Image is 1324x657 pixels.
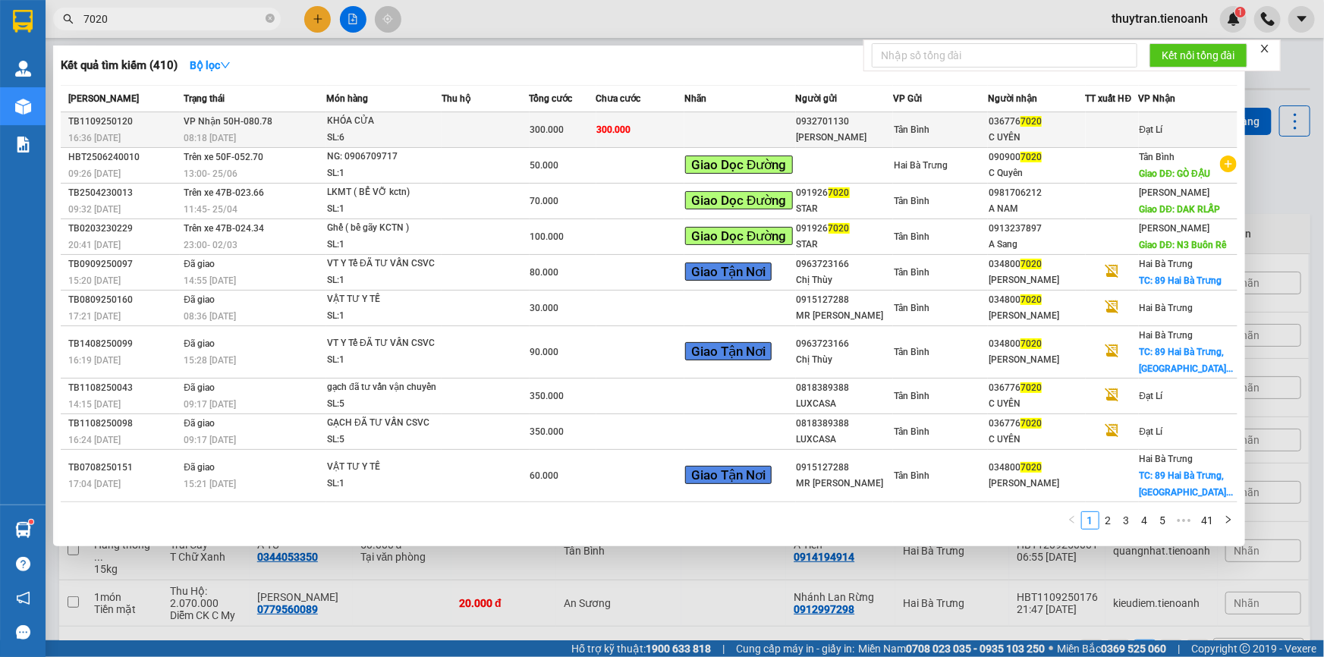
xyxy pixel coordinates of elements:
[15,61,31,77] img: warehouse-icon
[1224,515,1233,524] span: right
[597,124,631,135] span: 300.000
[685,227,792,245] span: Giao Dọc Đường
[988,93,1037,104] span: Người nhận
[894,470,929,481] span: Tân Bình
[989,256,1084,272] div: 034800
[1219,511,1238,530] button: right
[184,116,272,127] span: VP Nhận 50H-080.78
[989,272,1084,288] div: [PERSON_NAME]
[893,93,922,104] span: VP Gửi
[16,557,30,571] span: question-circle
[68,311,121,322] span: 17:21 [DATE]
[894,267,929,278] span: Tân Bình
[327,272,441,289] div: SL: 1
[1140,223,1210,234] span: [PERSON_NAME]
[184,355,236,366] span: 15:28 [DATE]
[68,292,179,308] div: TB0809250160
[796,93,838,104] span: Người gửi
[1021,382,1042,393] span: 7020
[68,93,139,104] span: [PERSON_NAME]
[685,342,772,360] span: Giao Tận Nơi
[530,124,565,135] span: 300.000
[327,149,441,165] div: NG: 0906709717
[327,256,441,272] div: VT Y Tế ĐÃ TƯ VẤN CSVC
[797,185,892,201] div: 091926
[797,380,892,396] div: 0818389388
[530,347,559,357] span: 90.000
[1140,204,1221,215] span: Giao DĐ: DAK RLẤP
[184,187,264,198] span: Trên xe 47B-023.66
[327,476,441,492] div: SL: 1
[184,133,236,143] span: 08:18 [DATE]
[68,221,179,237] div: TB0203230229
[1140,330,1193,341] span: Hai Bà Trưng
[83,11,263,27] input: Tìm tên, số ĐT hoặc mã đơn
[1154,511,1172,530] li: 5
[1021,418,1042,429] span: 7020
[184,418,215,429] span: Đã giao
[797,476,892,492] div: MR [PERSON_NAME]
[68,380,179,396] div: TB1108250043
[989,165,1084,181] div: C Quyên
[989,292,1084,308] div: 034800
[894,196,929,206] span: Tân Bình
[1140,426,1163,437] span: Đạt Lí
[1063,511,1081,530] button: left
[68,256,179,272] div: TB0909250097
[184,311,236,322] span: 08:36 [DATE]
[797,292,892,308] div: 0915127288
[797,130,892,146] div: [PERSON_NAME]
[13,10,33,33] img: logo-vxr
[63,14,74,24] span: search
[1140,275,1222,286] span: TC: 89 Hai Bà Trưng
[894,426,929,437] span: Tân Bình
[15,522,31,538] img: warehouse-icon
[1219,511,1238,530] li: Next Page
[184,240,237,250] span: 23:00 - 02/03
[989,130,1084,146] div: C UYÊN
[1118,512,1135,529] a: 3
[184,275,236,286] span: 14:55 [DATE]
[1021,294,1042,305] span: 7020
[1139,93,1176,104] span: VP Nhận
[829,223,850,234] span: 7020
[327,201,441,218] div: SL: 1
[1140,347,1234,374] span: TC: 89 Hai Bà Trưng, [GEOGRAPHIC_DATA]...
[68,168,121,179] span: 09:26 [DATE]
[685,466,772,484] span: Giao Tận Nơi
[1140,240,1227,250] span: Giao DĐ: N3 Buôn Rê
[797,201,892,217] div: STAR
[989,460,1084,476] div: 034800
[220,60,231,71] span: down
[684,93,706,104] span: Nhãn
[1172,511,1197,530] span: •••
[1197,511,1219,530] li: 41
[327,415,441,432] div: GẠCH ĐÃ TƯ VẤN CSVC
[1136,511,1154,530] li: 4
[1260,43,1270,54] span: close
[1099,511,1118,530] li: 2
[530,267,559,278] span: 80.000
[989,396,1084,412] div: C UYÊN
[1021,338,1042,349] span: 7020
[327,291,441,308] div: VẬT TƯ Y TẾ
[1100,512,1117,529] a: 2
[1140,454,1193,464] span: Hai Bà Trưng
[68,204,121,215] span: 09:32 [DATE]
[184,168,237,179] span: 13:00 - 25/06
[530,196,559,206] span: 70.000
[1063,511,1081,530] li: Previous Page
[29,520,33,524] sup: 1
[68,240,121,250] span: 20:41 [DATE]
[596,93,641,104] span: Chưa cước
[326,93,368,104] span: Món hàng
[1140,391,1163,401] span: Đạt Lí
[872,43,1137,68] input: Nhập số tổng đài
[829,187,850,198] span: 7020
[1162,47,1235,64] span: Kết nối tổng đài
[184,294,215,305] span: Đã giao
[530,93,573,104] span: Tổng cước
[797,221,892,237] div: 091926
[530,391,565,401] span: 350.000
[68,336,179,352] div: TB1408250099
